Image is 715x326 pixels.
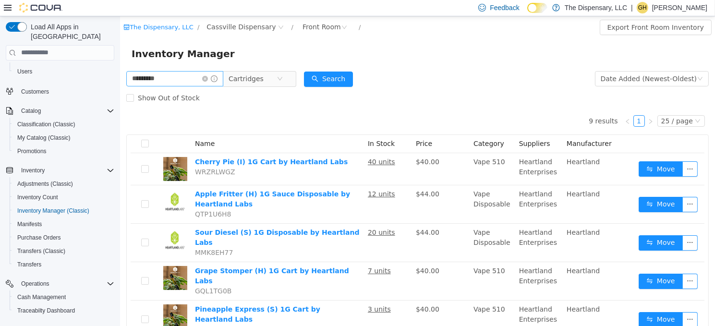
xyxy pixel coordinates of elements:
button: Purchase Orders [10,231,118,244]
span: Heartland Enterprises [399,212,437,230]
u: 7 units [248,251,271,258]
span: My Catalog (Classic) [13,132,114,144]
button: Operations [2,277,118,290]
span: Price [296,123,312,131]
span: GQL1TG0B [75,271,112,278]
button: icon: ellipsis [562,257,578,273]
button: icon: swapMove [519,181,563,196]
a: Purchase Orders [13,232,65,243]
span: Customers [21,88,49,96]
span: $40.00 [296,142,319,149]
button: Users [10,65,118,78]
a: Sour Diesel (S) 1G Disposable by Heartland Labs [75,212,240,230]
span: Heartland Enterprises [399,289,437,307]
span: Inventory Manager (Classic) [13,205,114,217]
span: $40.00 [296,251,319,258]
span: Transfers (Classic) [17,247,65,255]
span: Category [353,123,384,131]
span: Traceabilty Dashboard [13,305,114,316]
button: Manifests [10,217,118,231]
span: Catalog [21,107,41,115]
div: Gillian Hendrix [637,2,648,13]
button: icon: searchSearch [184,55,233,71]
button: icon: swapMove [519,145,563,160]
li: 1 [513,99,525,110]
p: [PERSON_NAME] [652,2,707,13]
a: Cash Management [13,291,70,303]
span: QTP1U6H8 [75,194,111,202]
span: Heartland [447,142,480,149]
a: Inventory Count [13,192,62,203]
span: Promotions [17,147,47,155]
span: My Catalog (Classic) [17,134,71,142]
u: 3 units [248,289,271,297]
button: Customers [2,84,118,98]
button: icon: ellipsis [562,296,578,311]
span: / [239,7,241,14]
a: My Catalog (Classic) [13,132,74,144]
button: Catalog [17,105,45,117]
button: Adjustments (Classic) [10,177,118,191]
span: Cartridges [109,55,144,70]
a: Inventory Manager (Classic) [13,205,93,217]
span: Operations [21,280,49,288]
a: Customers [17,86,53,97]
span: Transfers [13,259,114,270]
span: Users [17,68,32,75]
a: Cherry Pie (I) 1G Cart by Heartland Labs [75,142,228,149]
span: Purchase Orders [17,234,61,241]
img: Cova [19,3,62,12]
span: $44.00 [296,174,319,181]
span: Heartland [447,174,480,181]
span: WRZRLWGZ [75,152,115,159]
a: Traceabilty Dashboard [13,305,79,316]
span: Heartland [447,289,480,297]
i: icon: shop [3,8,10,14]
span: KCQER5LM [75,309,112,317]
li: Previous Page [502,99,513,110]
span: Catalog [17,105,114,117]
img: Cherry Pie (I) 1G Cart by Heartland Labs hero shot [43,141,67,165]
input: Dark Mode [527,3,547,13]
span: GH [638,2,647,13]
p: The Dispensary, LLC [565,2,627,13]
button: Inventory Count [10,191,118,204]
span: Feedback [490,3,519,12]
a: Adjustments (Classic) [13,178,77,190]
span: Suppliers [399,123,430,131]
a: Users [13,66,36,77]
span: $44.00 [296,212,319,220]
img: Grape Stomper (H) 1G Cart by Heartland Labs hero shot [43,250,67,274]
span: MMK8EH77 [75,232,113,240]
span: / [171,7,173,14]
span: Customers [17,85,114,97]
button: Inventory [17,165,48,176]
span: Inventory [17,165,114,176]
span: Manifests [17,220,42,228]
button: icon: ellipsis [562,145,578,160]
i: icon: right [528,102,533,108]
div: Date Added (Newest-Oldest) [481,55,577,70]
button: Transfers [10,258,118,271]
span: / [77,7,79,14]
span: Traceabilty Dashboard [17,307,75,314]
span: Adjustments (Classic) [13,178,114,190]
a: Apple Fritter (H) 1G Sauce Disposable by Heartland Labs [75,174,230,192]
span: Cassville Dispensary [86,5,156,16]
span: Inventory Manager [12,30,121,45]
a: Transfers [13,259,45,270]
button: icon: ellipsis [562,219,578,234]
img: Pineapple Express (S) 1G Cart by Heartland Labs hero shot [43,288,67,312]
a: Manifests [13,218,46,230]
i: icon: close-circle [82,60,88,65]
span: Users [13,66,114,77]
span: Classification (Classic) [17,121,75,128]
button: Promotions [10,145,118,158]
button: icon: swapMove [519,257,563,273]
span: Heartland Enterprises [399,251,437,268]
span: Cash Management [13,291,114,303]
span: Inventory [21,167,45,174]
span: Name [75,123,95,131]
u: 12 units [248,174,275,181]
